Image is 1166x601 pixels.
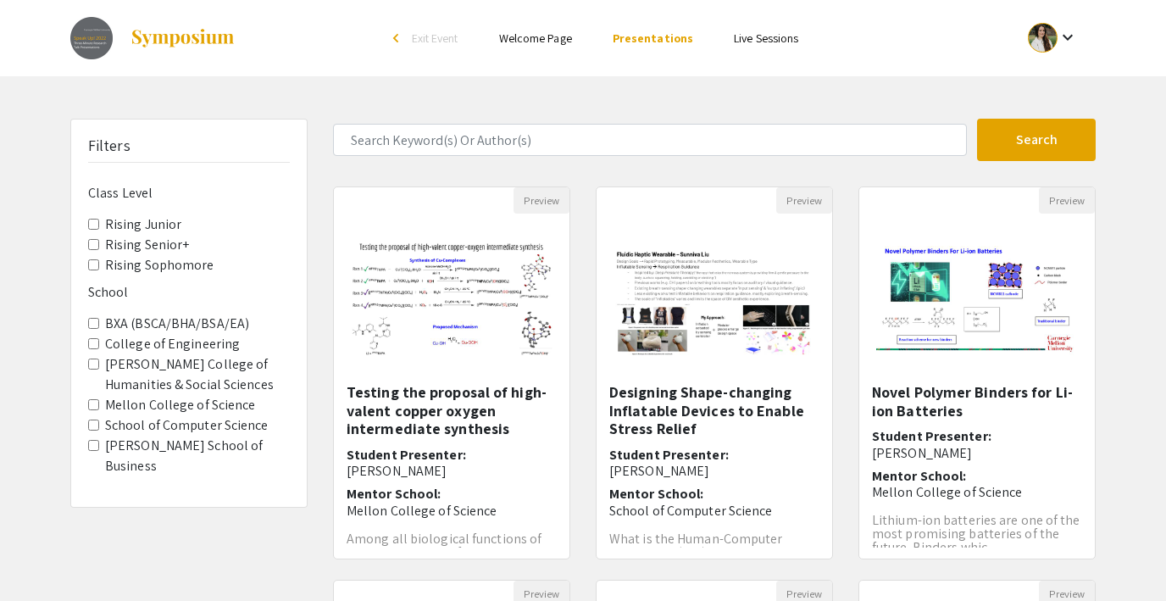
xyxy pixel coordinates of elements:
[596,186,833,559] div: Open Presentation <p>Designing Shape-changing Inflatable Devices to Enable Stress Relief</p>
[334,225,569,372] img: <p>Testing the proposal of high-valent copper oxygen intermediate synthesis</p>
[1058,27,1078,47] mat-icon: Expand account dropdown
[347,503,557,519] p: Mellon College of Science
[609,447,819,479] h6: Student Presenter:
[613,31,693,46] a: Presentations
[105,235,189,255] label: Rising Senior+
[105,395,256,415] label: Mellon College of Science
[609,485,703,503] span: Mentor School:
[70,17,113,59] img: Speak Up! 2022: Three-Minute Research Talk Presentations
[105,214,181,235] label: Rising Junior
[977,119,1096,161] button: Search
[776,187,832,214] button: Preview
[872,467,966,485] span: Mentor School:
[1010,19,1096,57] button: Expand account dropdown
[597,225,832,372] img: <p>Designing Shape-changing Inflatable Devices to Enable Stress Relief</p>
[333,124,967,156] input: Search Keyword(s) Or Author(s)
[872,511,1080,556] span: Lithium-ion batteries are one of the most promising batteries of the future. Binders whic...
[872,444,972,462] span: [PERSON_NAME]
[347,462,447,480] span: [PERSON_NAME]
[347,485,441,503] span: Mentor School:
[872,383,1082,420] h5: Novel Polymer Binders for Li-ion Batteries
[130,28,236,48] img: Symposium by ForagerOne
[514,187,569,214] button: Preview
[609,383,819,438] h5: Designing Shape-changing Inflatable Devices to Enable Stress Relief
[499,31,572,46] a: Welcome Page
[88,136,130,155] h5: Filters
[347,532,557,587] p: Among all biological functions of Cu, a wide variety of Cu-dependent enzymes are dedicated to O2 ...
[872,484,1082,500] p: Mellon College of Science
[347,383,557,438] h5: Testing the proposal of high-valent copper oxygen intermediate synthesis
[105,415,269,436] label: School of Computer Science
[88,185,290,201] h6: Class Level
[347,447,557,479] h6: Student Presenter:
[1039,187,1095,214] button: Preview
[609,462,709,480] span: [PERSON_NAME]
[105,314,249,334] label: BXA (BSCA/BHA/BSA/EA)
[70,17,236,59] a: Speak Up! 2022: Three-Minute Research Talk Presentations
[105,255,214,275] label: Rising Sophomore
[412,31,458,46] span: Exit Event
[105,354,290,395] label: [PERSON_NAME] College of Humanities & Social Sciences
[858,186,1096,559] div: Open Presentation <p>Novel Polymer Binders for Li-ion Batteries </p>
[333,186,570,559] div: Open Presentation <p>Testing the proposal of high-valent copper oxygen intermediate synthesis</p>
[88,284,290,300] h6: School
[734,31,798,46] a: Live Sessions
[13,525,72,588] iframe: Chat
[393,33,403,43] div: arrow_back_ios
[859,225,1095,372] img: <p>Novel Polymer Binders for Li-ion Batteries </p>
[609,532,819,600] p: What is the Human-Computer Interaction (HCI) approach in promoting mental health such as stress r...
[105,334,240,354] label: College of Engineering
[872,428,1082,460] h6: Student Presenter:
[105,436,290,476] label: [PERSON_NAME] School of Business
[609,503,819,519] p: School of Computer Science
